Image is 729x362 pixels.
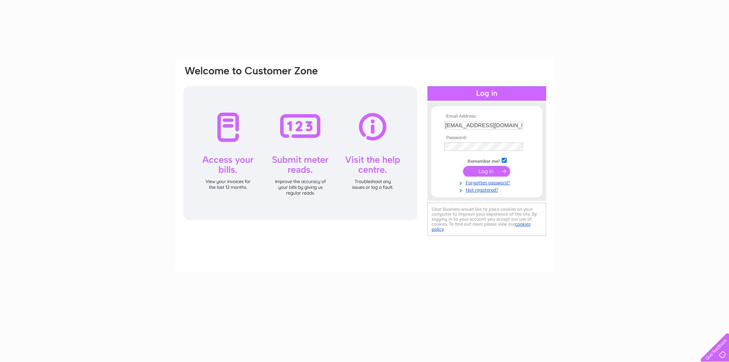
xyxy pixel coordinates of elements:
a: Not registered? [444,186,531,193]
td: Remember me? [442,157,531,164]
input: Submit [463,166,510,177]
a: Forgotten password? [444,179,531,186]
th: Password: [442,135,531,141]
th: Email Address: [442,114,531,119]
div: Clear Business would like to place cookies on your computer to improve your experience of the sit... [427,203,546,236]
a: cookies policy [432,221,530,232]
